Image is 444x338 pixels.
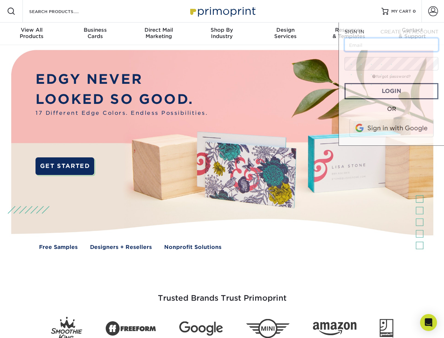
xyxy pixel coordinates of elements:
input: Email [345,38,438,51]
a: BusinessCards [63,23,127,45]
div: Open Intercom Messenger [420,314,437,331]
span: 0 [413,9,416,14]
input: SEARCH PRODUCTS..... [28,7,97,15]
span: Resources [317,27,380,33]
span: Shop By [190,27,253,33]
span: 17 Different Edge Colors. Endless Possibilities. [36,109,208,117]
div: Industry [190,27,253,39]
div: & Templates [317,27,380,39]
p: EDGY NEVER [36,69,208,89]
iframe: Google Customer Reviews [2,317,60,336]
a: Resources& Templates [317,23,380,45]
img: Amazon [313,322,356,336]
a: Designers + Resellers [90,243,152,251]
a: Nonprofit Solutions [164,243,221,251]
h3: Trusted Brands Trust Primoprint [17,277,428,311]
span: SIGN IN [345,29,364,35]
p: LOOKED SO GOOD. [36,89,208,109]
span: Design [254,27,317,33]
span: MY CART [391,8,411,14]
div: Cards [63,27,127,39]
a: DesignServices [254,23,317,45]
a: Free Samples [39,243,78,251]
img: Goodwill [380,319,393,338]
img: Primoprint [187,4,257,19]
a: Shop ByIndustry [190,23,253,45]
a: forgot password? [372,74,411,79]
img: Google [179,321,223,336]
a: Direct MailMarketing [127,23,190,45]
a: GET STARTED [36,157,94,175]
a: Login [345,83,438,99]
span: Business [63,27,127,33]
div: Services [254,27,317,39]
span: CREATE AN ACCOUNT [380,29,438,35]
div: OR [345,105,438,113]
span: Direct Mail [127,27,190,33]
div: Marketing [127,27,190,39]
